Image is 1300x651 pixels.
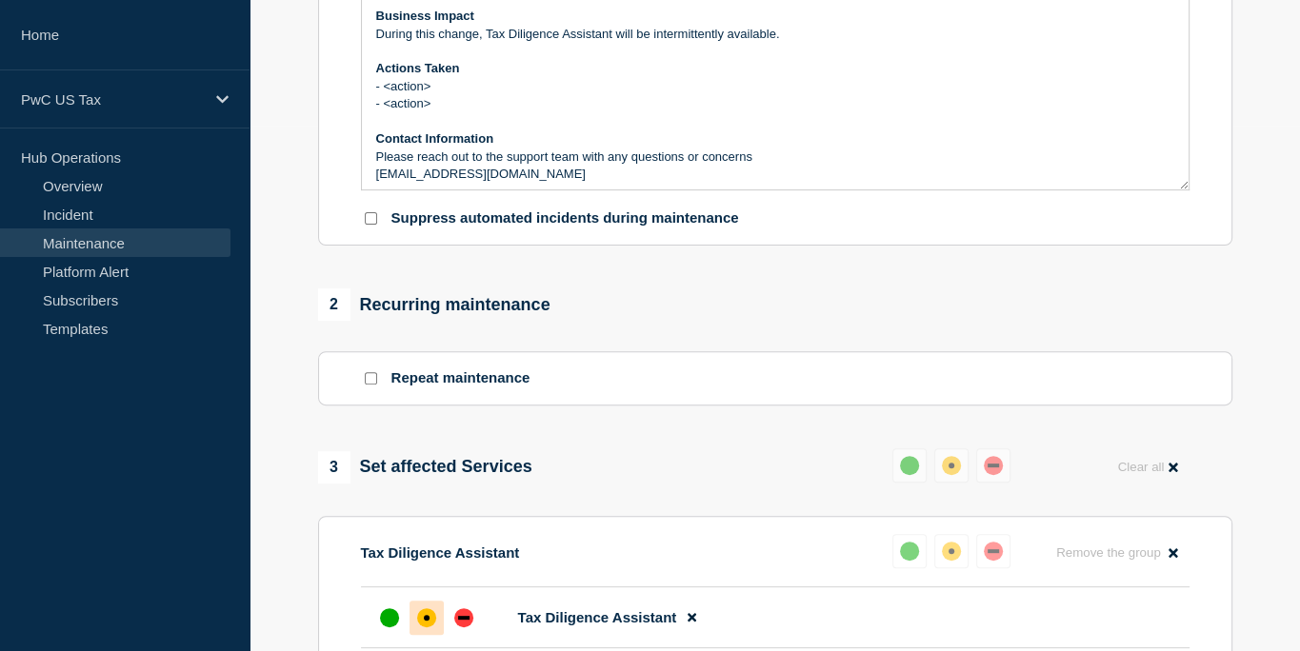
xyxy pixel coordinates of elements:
input: Repeat maintenance [365,372,377,385]
div: Set affected Services [318,451,532,483]
span: 3 [318,451,350,483]
button: Clear all [1106,448,1189,485]
button: Remove the group [1045,534,1190,571]
button: up [892,534,927,568]
div: affected [417,608,436,627]
div: affected [942,542,961,561]
strong: Actions Taken [376,61,460,75]
div: up [380,608,399,627]
div: affected [942,456,961,475]
div: down [984,456,1003,475]
p: [EMAIL_ADDRESS][DOMAIN_NAME] [376,166,1174,183]
span: Tax Diligence Assistant [518,609,677,625]
div: down [454,608,473,627]
button: down [976,534,1010,568]
span: Remove the group [1056,545,1161,560]
p: PwC US Tax [21,91,204,108]
div: up [900,456,919,475]
button: affected [934,448,969,483]
button: down [976,448,1010,483]
strong: Contact Information [376,131,494,146]
div: down [984,542,1003,561]
span: 2 [318,288,350,321]
p: Suppress automated incidents during maintenance [391,209,739,227]
button: affected [934,534,969,568]
button: up [892,448,927,483]
p: During this change, Tax Diligence Assistant will be intermittently available. [376,26,1174,43]
strong: Business Impact [376,9,474,23]
p: - <action> [376,78,1174,95]
p: - <action> [376,95,1174,112]
input: Suppress automated incidents during maintenance [365,212,377,225]
div: Recurring maintenance [318,288,550,321]
p: Repeat maintenance [391,369,530,387]
p: Please reach out to the support team with any questions or concerns [376,148,1174,166]
div: up [900,542,919,561]
p: Tax Diligence Assistant [361,544,520,561]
